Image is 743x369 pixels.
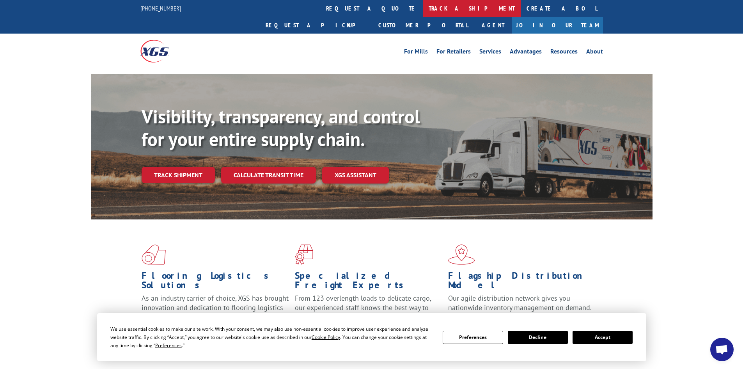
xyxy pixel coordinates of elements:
[512,17,603,34] a: Join Our Team
[479,48,501,57] a: Services
[710,338,734,361] a: Open chat
[436,48,471,57] a: For Retailers
[140,4,181,12] a: [PHONE_NUMBER]
[295,294,442,328] p: From 123 overlength loads to delicate cargo, our experienced staff knows the best way to move you...
[260,17,372,34] a: Request a pickup
[586,48,603,57] a: About
[510,48,542,57] a: Advantages
[97,313,646,361] div: Cookie Consent Prompt
[142,271,289,294] h1: Flooring Logistics Solutions
[295,271,442,294] h1: Specialized Freight Experts
[448,244,475,265] img: xgs-icon-flagship-distribution-model-red
[372,17,474,34] a: Customer Portal
[573,331,633,344] button: Accept
[322,167,389,184] a: XGS ASSISTANT
[142,104,420,151] b: Visibility, transparency, and control for your entire supply chain.
[155,342,182,349] span: Preferences
[448,271,596,294] h1: Flagship Distribution Model
[312,334,340,340] span: Cookie Policy
[404,48,428,57] a: For Mills
[221,167,316,184] a: Calculate transit time
[295,244,313,265] img: xgs-icon-focused-on-flooring-red
[474,17,512,34] a: Agent
[550,48,578,57] a: Resources
[142,294,289,321] span: As an industry carrier of choice, XGS has brought innovation and dedication to flooring logistics...
[110,325,433,349] div: We use essential cookies to make our site work. With your consent, we may also use non-essential ...
[142,167,215,183] a: Track shipment
[142,244,166,265] img: xgs-icon-total-supply-chain-intelligence-red
[508,331,568,344] button: Decline
[448,294,592,312] span: Our agile distribution network gives you nationwide inventory management on demand.
[443,331,503,344] button: Preferences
